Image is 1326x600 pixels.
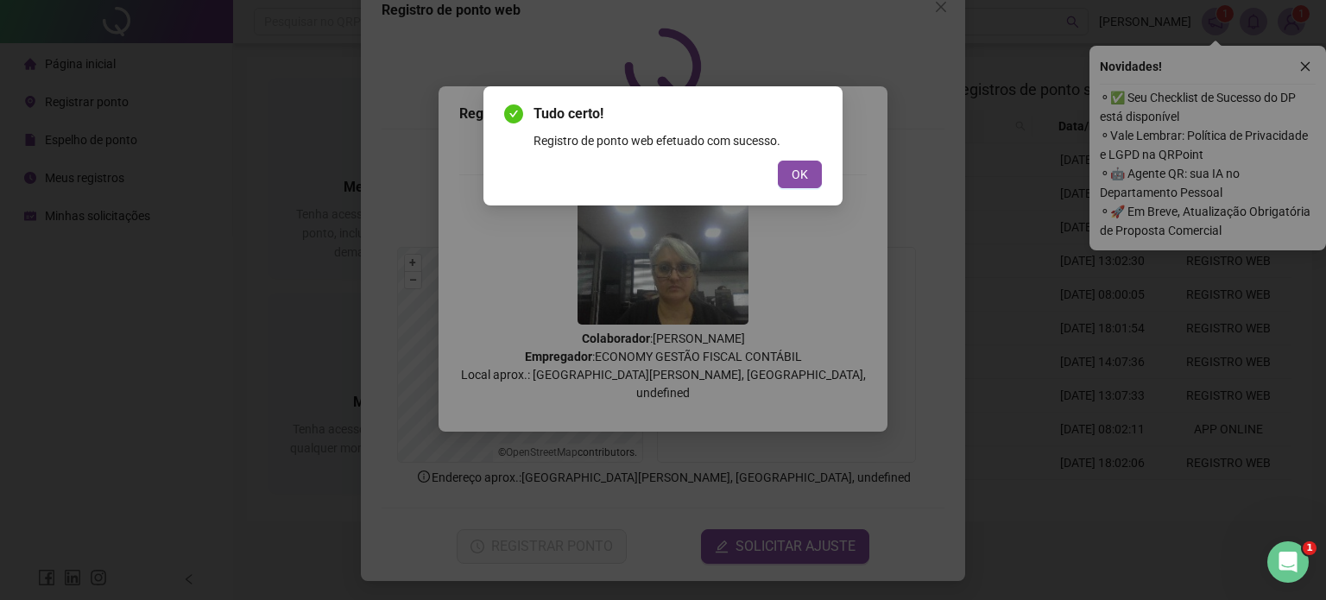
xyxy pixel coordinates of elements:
[1303,541,1317,555] span: 1
[534,104,822,124] span: Tudo certo!
[504,104,523,123] span: check-circle
[534,131,822,150] div: Registro de ponto web efetuado com sucesso.
[1267,541,1309,583] iframe: Intercom live chat
[792,165,808,184] span: OK
[778,161,822,188] button: OK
